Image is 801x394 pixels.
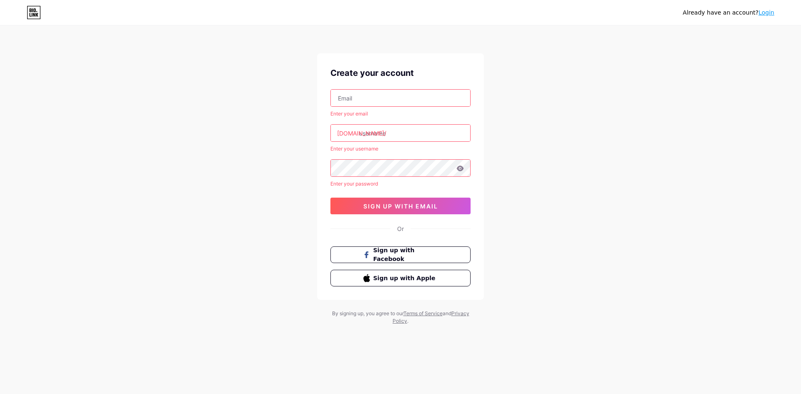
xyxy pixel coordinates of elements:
[337,129,386,138] div: [DOMAIN_NAME]/
[331,90,470,106] input: Email
[330,145,471,153] div: Enter your username
[330,198,471,214] button: sign up with email
[330,246,471,263] button: Sign up with Facebook
[363,203,438,210] span: sign up with email
[330,180,471,188] div: Enter your password
[397,224,404,233] div: Or
[331,125,470,141] input: username
[373,274,438,283] span: Sign up with Apple
[330,67,471,79] div: Create your account
[403,310,443,316] a: Terms of Service
[330,270,471,286] button: Sign up with Apple
[330,110,471,118] div: Enter your email
[330,310,471,325] div: By signing up, you agree to our and .
[683,8,774,17] div: Already have an account?
[373,246,438,264] span: Sign up with Facebook
[758,9,774,16] a: Login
